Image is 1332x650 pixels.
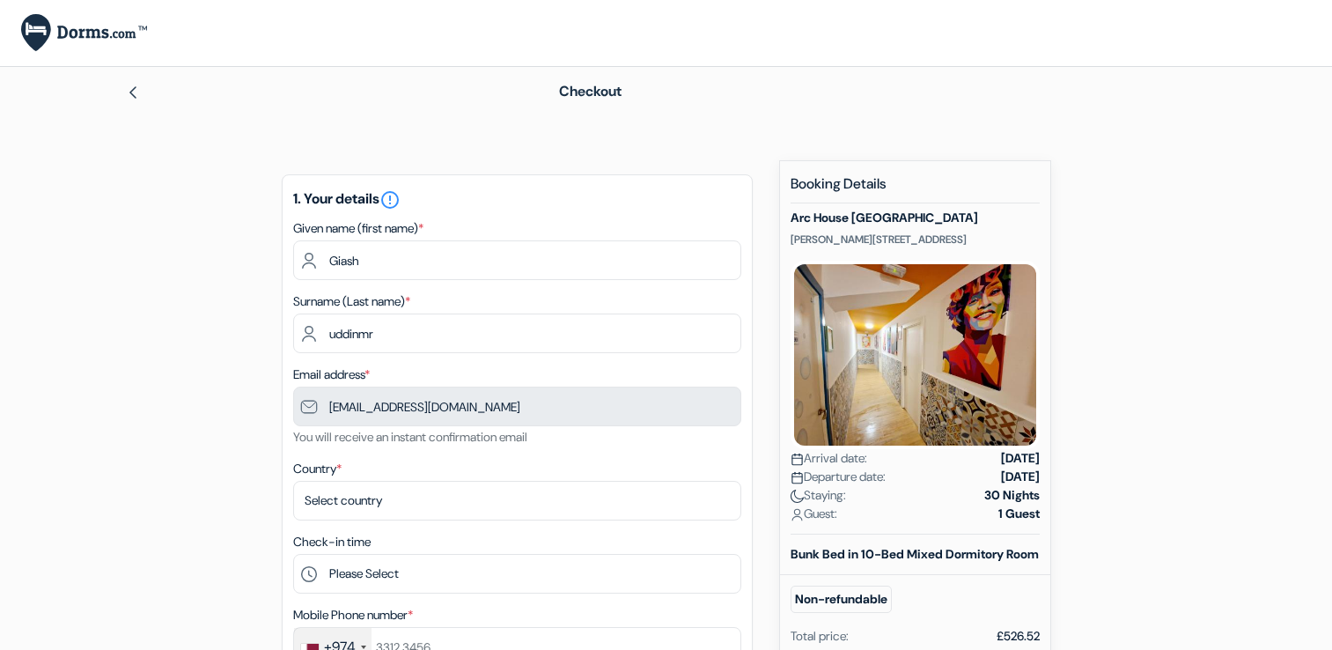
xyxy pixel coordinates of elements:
[126,85,140,100] img: left_arrow.svg
[293,189,741,211] h5: 1. Your details
[791,175,1040,203] h5: Booking Details
[791,471,804,484] img: calendar.svg
[293,429,527,445] small: You will receive an instant confirmation email
[293,219,423,238] label: Given name (first name)
[1001,449,1040,468] strong: [DATE]
[791,505,837,523] span: Guest:
[559,82,622,100] span: Checkout
[791,233,1040,247] p: [PERSON_NAME][STREET_ADDRESS]
[791,546,1039,562] b: Bunk Bed in 10-Bed Mixed Dormitory Room
[293,606,413,624] label: Mobile Phone number
[998,505,1040,523] strong: 1 Guest
[791,468,886,486] span: Departure date:
[1001,468,1040,486] strong: [DATE]
[984,486,1040,505] strong: 30 Nights
[791,486,846,505] span: Staying:
[293,387,741,426] input: Enter email address
[791,449,867,468] span: Arrival date:
[791,627,849,646] div: Total price:
[791,490,804,503] img: moon.svg
[293,314,741,353] input: Enter last name
[791,211,1040,225] h5: Arc House [GEOGRAPHIC_DATA]
[791,586,892,613] small: Non-refundable
[379,189,401,208] a: error_outline
[293,292,410,311] label: Surname (Last name)
[293,460,342,478] label: Country
[293,240,741,280] input: Enter first name
[21,14,147,52] img: Dorms.com
[293,366,370,384] label: Email address
[791,508,804,521] img: user_icon.svg
[791,453,804,466] img: calendar.svg
[997,627,1040,646] div: £526.52
[293,533,371,551] label: Check-in time
[379,189,401,211] i: error_outline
